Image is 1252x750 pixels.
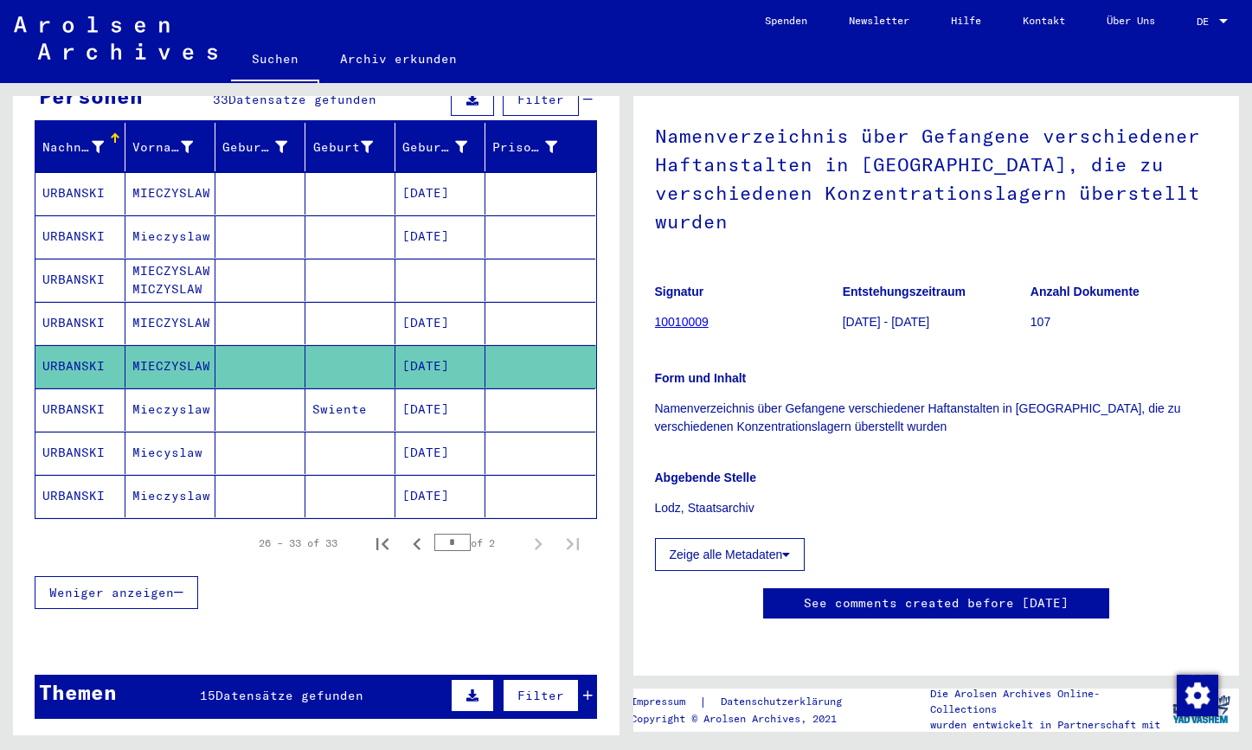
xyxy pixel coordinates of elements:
[930,686,1164,717] p: Die Arolsen Archives Online-Collections
[631,693,699,711] a: Impressum
[365,526,400,561] button: First page
[132,133,215,161] div: Vorname
[228,92,376,107] span: Datensätze gefunden
[930,717,1164,733] p: wurden entwickelt in Partnerschaft mit
[42,138,104,157] div: Nachname
[305,123,395,171] mat-header-cell: Geburt‏
[395,388,485,431] mat-cell: [DATE]
[222,138,287,157] div: Geburtsname
[655,471,756,484] b: Abgebende Stelle
[843,313,1030,331] p: [DATE] - [DATE]
[503,83,579,116] button: Filter
[213,92,228,107] span: 33
[655,400,1218,436] p: Namenverzeichnis über Gefangene verschiedener Haftanstalten in [GEOGRAPHIC_DATA], die zu verschie...
[35,345,125,388] mat-cell: URBANSKI
[655,285,704,298] b: Signatur
[14,16,217,60] img: Arolsen_neg.svg
[395,475,485,517] mat-cell: [DATE]
[125,475,215,517] mat-cell: Mieczyslaw
[517,92,564,107] span: Filter
[631,693,863,711] div: |
[132,138,193,157] div: Vorname
[402,133,489,161] div: Geburtsdatum
[42,133,125,161] div: Nachname
[655,371,747,385] b: Form und Inhalt
[35,475,125,517] mat-cell: URBANSKI
[312,138,373,157] div: Geburt‏
[1169,688,1234,731] img: yv_logo.png
[503,679,579,712] button: Filter
[804,594,1069,612] a: See comments created before [DATE]
[1030,285,1140,298] b: Anzahl Dokumente
[843,285,966,298] b: Entstehungszeitraum
[402,138,467,157] div: Geburtsdatum
[434,535,521,551] div: of 2
[125,123,215,171] mat-header-cell: Vorname
[39,80,143,112] div: Personen
[49,585,174,600] span: Weniger anzeigen
[631,711,863,727] p: Copyright © Arolsen Archives, 2021
[125,215,215,258] mat-cell: Mieczyslaw
[125,388,215,431] mat-cell: Mieczyslaw
[395,172,485,215] mat-cell: [DATE]
[35,388,125,431] mat-cell: URBANSKI
[521,526,555,561] button: Next page
[1177,675,1218,716] img: Zustimmung ändern
[655,315,709,329] a: 10010009
[395,432,485,474] mat-cell: [DATE]
[125,302,215,344] mat-cell: MIECZYSLAW
[1030,313,1217,331] p: 107
[125,259,215,301] mat-cell: MIECZYSLAW MICZYSLAW
[259,535,337,551] div: 26 – 33 of 33
[319,38,478,80] a: Archiv erkunden
[395,345,485,388] mat-cell: [DATE]
[215,688,363,703] span: Datensätze gefunden
[1176,674,1217,715] div: Zustimmung ändern
[35,215,125,258] mat-cell: URBANSKI
[35,576,198,609] button: Weniger anzeigen
[35,259,125,301] mat-cell: URBANSKI
[492,138,557,157] div: Prisoner #
[215,123,305,171] mat-header-cell: Geburtsname
[1197,16,1216,28] span: DE
[35,123,125,171] mat-header-cell: Nachname
[485,123,595,171] mat-header-cell: Prisoner #
[517,688,564,703] span: Filter
[35,172,125,215] mat-cell: URBANSKI
[707,693,863,711] a: Datenschutzerklärung
[125,172,215,215] mat-cell: MIECZYSLAW
[200,688,215,703] span: 15
[312,133,395,161] div: Geburt‏
[655,499,1218,517] p: Lodz, Staatsarchiv
[395,302,485,344] mat-cell: [DATE]
[400,526,434,561] button: Previous page
[555,526,590,561] button: Last page
[125,432,215,474] mat-cell: Miecyslaw
[35,302,125,344] mat-cell: URBANSKI
[39,676,117,708] div: Themen
[35,432,125,474] mat-cell: URBANSKI
[655,96,1218,258] h1: Namenverzeichnis über Gefangene verschiedener Haftanstalten in [GEOGRAPHIC_DATA], die zu verschie...
[655,538,806,571] button: Zeige alle Metadaten
[305,388,395,431] mat-cell: Swiente
[125,345,215,388] mat-cell: MIECZYSLAW
[231,38,319,83] a: Suchen
[222,133,309,161] div: Geburtsname
[492,133,579,161] div: Prisoner #
[395,123,485,171] mat-header-cell: Geburtsdatum
[395,215,485,258] mat-cell: [DATE]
